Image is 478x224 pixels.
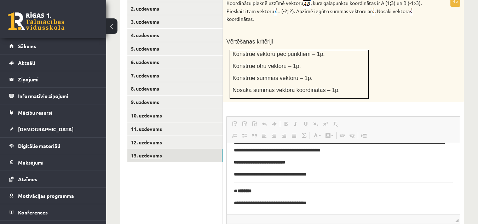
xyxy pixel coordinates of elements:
legend: Informatīvie ziņojumi [18,88,97,104]
a: По центру [269,131,279,140]
a: Подстрочный индекс [311,119,321,128]
a: Mācību resursi [9,104,97,121]
a: Надстрочный индекс [321,119,330,128]
a: Sākums [9,38,97,54]
a: Полужирный (Ctrl+B) [281,119,291,128]
a: 5. uzdevums [127,42,223,55]
a: 10. uzdevums [127,109,223,122]
a: Motivācijas programma [9,188,97,204]
span: Aktuāli [18,59,35,66]
span: Atzīmes [18,176,37,182]
span: Konstruē otru vektoru – 1p. [232,63,301,69]
a: Отменить (Ctrl+Z) [259,119,269,128]
span: Digitālie materiāli [18,143,60,149]
a: Повторить (Ctrl+Y) [269,119,279,128]
span: [DEMOGRAPHIC_DATA] [18,126,74,132]
a: Вставить (Ctrl+V) [230,119,240,128]
a: По ширине [289,131,299,140]
a: 13. uzdevums [127,149,223,162]
a: По левому краю [259,131,269,140]
a: 8. uzdevums [127,82,223,95]
a: Digitālie materiāli [9,138,97,154]
a: 6. uzdevums [127,56,223,69]
a: 4. uzdevums [127,29,223,42]
a: Rīgas 1. Tālmācības vidusskola [8,12,64,30]
a: Aktuāli [9,54,97,71]
a: 9. uzdevums [127,96,223,109]
span: Konstruē summas vektoru – 1p. [232,75,312,81]
iframe: Визуальный текстовый редактор, wiswyg-editor-user-answer-47433928383600 [227,143,460,214]
a: Математика [299,131,309,140]
a: Цвет фона [323,131,335,140]
a: Убрать ссылку [347,131,357,140]
a: Вставить/Редактировать ссылку (Ctrl+K) [337,131,347,140]
a: Вставить / удалить нумерованный список [230,131,240,140]
a: Подчеркнутый (Ctrl+U) [301,119,311,128]
legend: Maksājumi [18,154,97,171]
a: Вставить только текст (Ctrl+Shift+V) [240,119,249,128]
a: Maksājumi [9,154,97,171]
a: 3. uzdevums [127,15,223,28]
legend: Ziņojumi [18,71,97,87]
a: Цвет текста [311,131,323,140]
span: Sākums [18,43,36,49]
a: 12. uzdevums [127,136,223,149]
span: Konferences [18,209,48,216]
span: Nosaka summas vektora koordinātas – 1p. [232,87,340,93]
a: 11. uzdevums [127,122,223,136]
a: Ziņojumi [9,71,97,87]
span: Konstruē vektoru pēc punktiem – 1p. [232,51,325,57]
a: Вставить / удалить маркированный список [240,131,249,140]
a: [DEMOGRAPHIC_DATA] [9,121,97,137]
a: 7. uzdevums [127,69,223,82]
span: Перетащите для изменения размера [455,219,459,222]
span: Vērtēšanas kritēriji [226,39,273,45]
a: Вставить из Word [249,119,259,128]
a: 2. uzdevums [127,2,223,15]
img: QvM7hBf91rfuT7DxpwAAAABJRU5ErkJggg== [410,8,413,16]
a: Informatīvie ziņojumi [9,88,97,104]
span: Motivācijas programma [18,193,74,199]
img: QvM7hBf91rfuT7DxpwAAAABJRU5ErkJggg== [372,8,375,16]
a: Цитата [249,131,259,140]
a: По правому краю [279,131,289,140]
a: Вставить разрыв страницы для печати [359,131,369,140]
a: Atzīmes [9,171,97,187]
img: u17AQePt8oIoO1bAAAAAElFTkSuQmCC [274,8,277,16]
a: Убрать форматирование [330,119,340,128]
a: Konferences [9,204,97,220]
a: Курсив (Ctrl+I) [291,119,301,128]
span: Mācību resursi [18,109,52,116]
